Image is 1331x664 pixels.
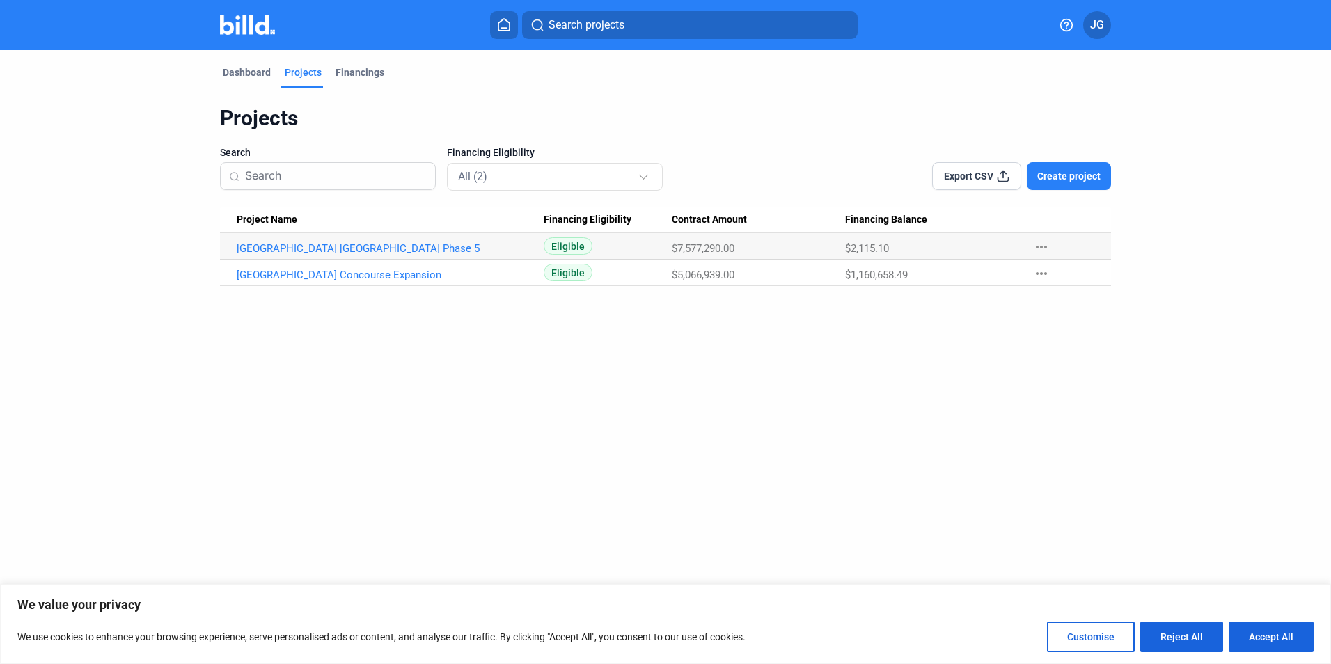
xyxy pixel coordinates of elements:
a: [GEOGRAPHIC_DATA] [GEOGRAPHIC_DATA] Phase 5 [237,242,544,255]
span: Create project [1037,169,1101,183]
span: Financing Eligibility [447,145,535,159]
input: Search [245,161,427,191]
mat-select-trigger: All (2) [458,170,487,183]
button: Create project [1027,162,1111,190]
button: Accept All [1229,622,1314,652]
p: We use cookies to enhance your browsing experience, serve personalised ads or content, and analys... [17,629,746,645]
span: Export CSV [944,169,993,183]
span: Eligible [544,264,592,281]
p: We value your privacy [17,596,1314,613]
span: JG [1090,17,1104,33]
button: Customise [1047,622,1135,652]
span: Eligible [544,237,592,255]
span: Search [220,145,251,159]
mat-icon: more_horiz [1033,239,1050,255]
span: $1,160,658.49 [845,269,908,281]
img: Billd Company Logo [220,15,275,35]
span: $2,115.10 [845,242,889,255]
button: Export CSV [932,162,1021,190]
div: Projects [220,105,1111,132]
span: Financing Balance [845,214,927,226]
div: Financings [336,65,384,79]
span: Project Name [237,214,297,226]
span: Contract Amount [672,214,747,226]
div: Project Name [237,214,544,226]
button: JG [1083,11,1111,39]
div: Contract Amount [672,214,846,226]
button: Reject All [1140,622,1223,652]
div: Projects [285,65,322,79]
span: Search projects [549,17,624,33]
button: Search projects [522,11,858,39]
div: Financing Balance [845,214,1019,226]
span: $5,066,939.00 [672,269,734,281]
span: $7,577,290.00 [672,242,734,255]
div: Financing Eligibility [544,214,672,226]
div: Dashboard [223,65,271,79]
mat-icon: more_horiz [1033,265,1050,282]
span: Financing Eligibility [544,214,631,226]
a: [GEOGRAPHIC_DATA] Concourse Expansion [237,269,544,281]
